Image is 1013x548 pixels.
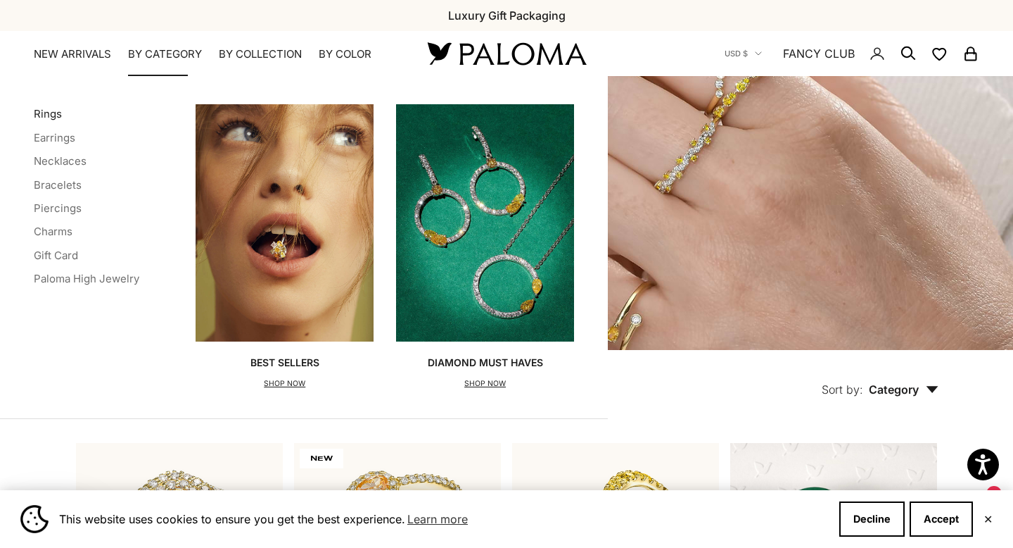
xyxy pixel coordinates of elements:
[34,178,82,192] a: Bracelets
[128,47,202,61] summary: By Category
[725,47,762,60] button: USD $
[983,515,993,523] button: Close
[448,6,566,25] p: Luxury Gift Packaging
[59,509,828,530] span: This website uses cookies to ensure you get the best experience.
[725,31,979,76] nav: Secondary navigation
[34,47,394,61] nav: Primary navigation
[783,44,855,63] a: FANCY CLUB
[34,225,72,238] a: Charms
[396,104,574,390] a: Diamond Must HavesSHOP NOW
[789,350,971,409] button: Sort by: Category
[725,47,748,60] span: USD $
[34,201,82,215] a: Piercings
[405,509,470,530] a: Learn more
[300,449,343,468] span: NEW
[428,356,543,370] p: Diamond Must Haves
[34,154,87,168] a: Necklaces
[34,107,62,120] a: Rings
[34,131,75,144] a: Earrings
[196,104,374,390] a: Best SellersSHOP NOW
[250,356,319,370] p: Best Sellers
[219,47,302,61] summary: By Collection
[20,505,49,533] img: Cookie banner
[910,502,973,537] button: Accept
[869,382,938,397] span: Category
[34,47,111,61] a: NEW ARRIVALS
[34,249,78,262] a: Gift Card
[822,382,863,397] span: Sort by:
[250,377,319,391] p: SHOP NOW
[428,377,543,391] p: SHOP NOW
[34,272,139,285] a: Paloma High Jewelry
[319,47,371,61] summary: By Color
[839,502,905,537] button: Decline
